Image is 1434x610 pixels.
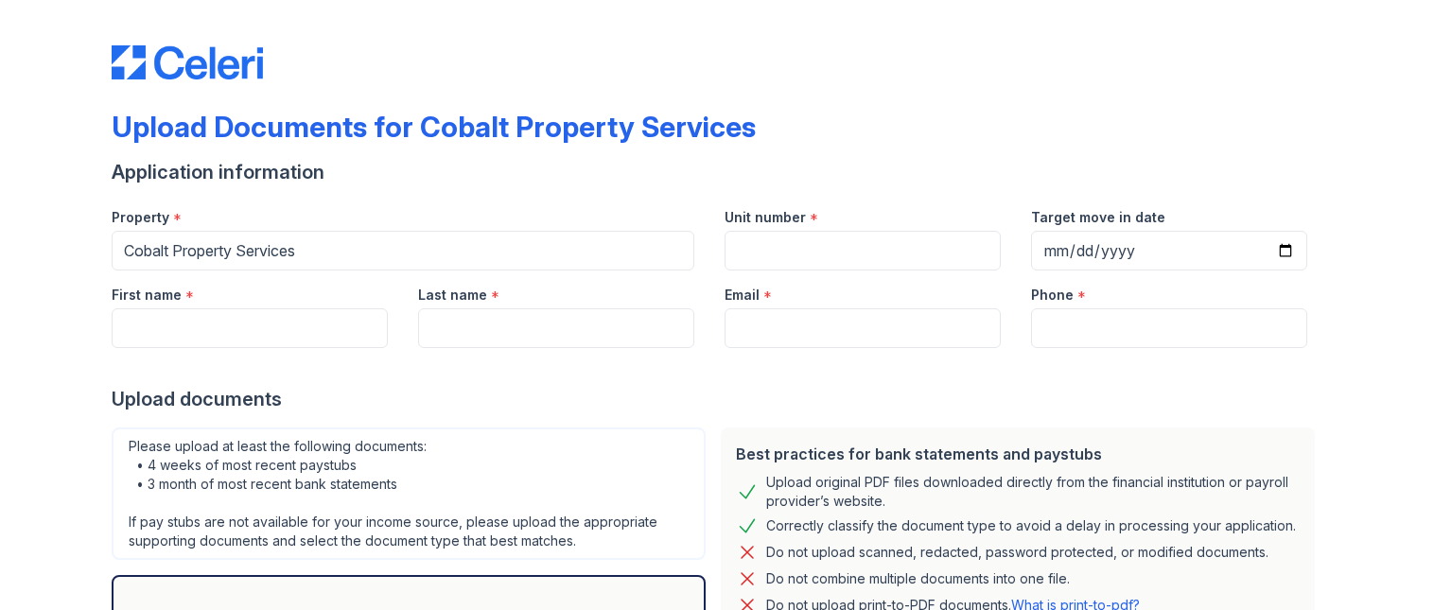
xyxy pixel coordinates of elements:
div: Please upload at least the following documents: • 4 weeks of most recent paystubs • 3 month of mo... [112,427,706,560]
label: Target move in date [1031,208,1165,227]
img: CE_Logo_Blue-a8612792a0a2168367f1c8372b55b34899dd931a85d93a1a3d3e32e68fde9ad4.png [112,45,263,79]
div: Upload original PDF files downloaded directly from the financial institution or payroll provider’... [766,473,1300,511]
div: Application information [112,159,1322,185]
label: Last name [418,286,487,305]
label: Phone [1031,286,1074,305]
div: Correctly classify the document type to avoid a delay in processing your application. [766,514,1296,537]
div: Best practices for bank statements and paystubs [736,443,1300,465]
label: Unit number [725,208,806,227]
label: First name [112,286,182,305]
div: Do not upload scanned, redacted, password protected, or modified documents. [766,541,1268,564]
div: Upload documents [112,386,1322,412]
div: Do not combine multiple documents into one file. [766,567,1070,590]
label: Email [725,286,760,305]
div: Upload Documents for Cobalt Property Services [112,110,756,144]
label: Property [112,208,169,227]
